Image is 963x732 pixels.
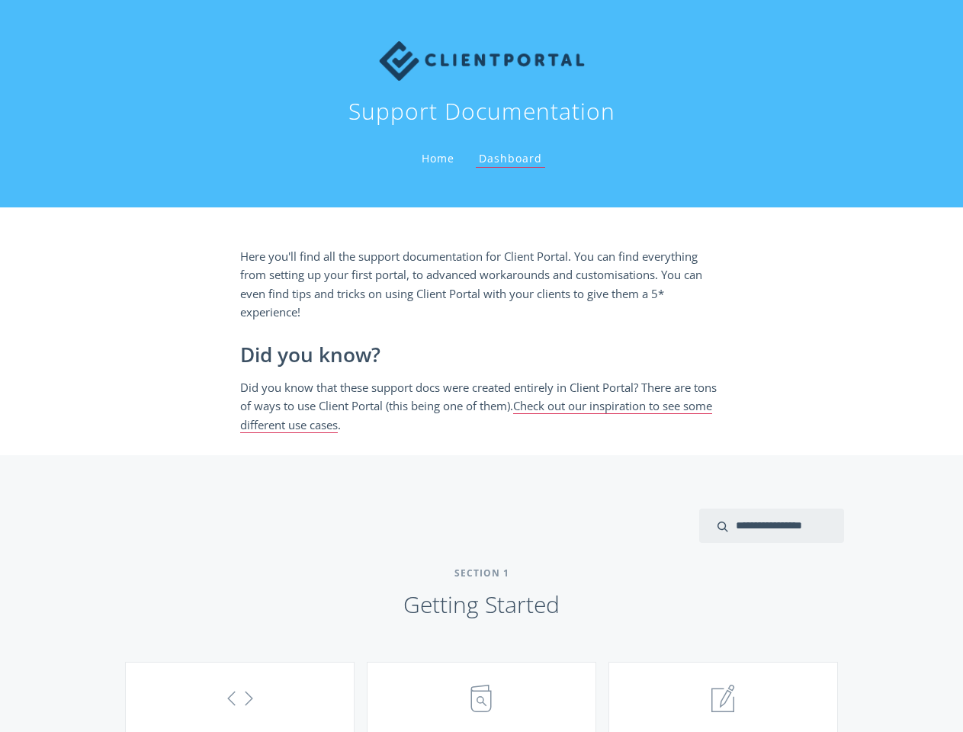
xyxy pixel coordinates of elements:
[240,398,712,432] a: Check out our inspiration to see some different use cases
[240,247,724,322] p: Here you'll find all the support documentation for Client Portal. You can find everything from se...
[348,96,615,127] h1: Support Documentation
[419,151,457,165] a: Home
[699,509,844,543] input: search input
[240,378,724,434] p: Did you know that these support docs were created entirely in Client Portal? There are tons of wa...
[476,151,545,168] a: Dashboard
[240,344,724,367] h2: Did you know?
